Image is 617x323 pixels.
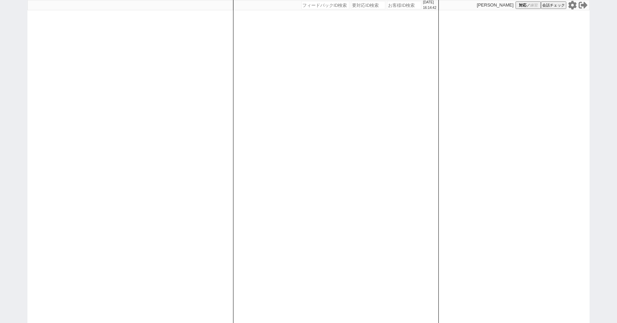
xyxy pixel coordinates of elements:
input: フィードバックID検索 [301,1,349,9]
button: 会話チェック [541,1,566,9]
p: [PERSON_NAME] [477,2,513,8]
input: お客様ID検索 [387,1,421,9]
button: 対応／練習 [516,1,541,9]
span: 会話チェック [542,3,565,8]
input: 要対応ID検索 [351,1,385,9]
span: 対応 [519,3,527,8]
span: 練習 [530,3,538,8]
p: 16:14:42 [423,5,436,11]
